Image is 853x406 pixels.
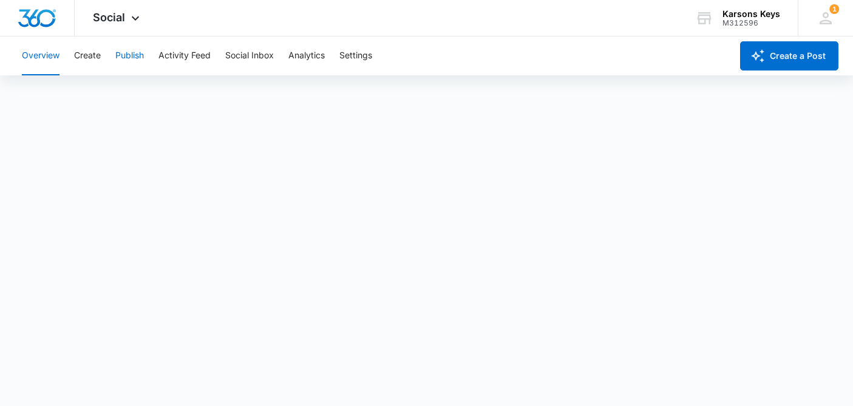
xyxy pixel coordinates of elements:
[722,9,780,19] div: account name
[339,36,372,75] button: Settings
[829,4,839,14] div: notifications count
[740,41,838,71] button: Create a Post
[829,4,839,14] span: 1
[115,36,144,75] button: Publish
[722,19,780,27] div: account id
[225,36,274,75] button: Social Inbox
[93,11,125,24] span: Social
[74,36,101,75] button: Create
[22,36,59,75] button: Overview
[158,36,211,75] button: Activity Feed
[288,36,325,75] button: Analytics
